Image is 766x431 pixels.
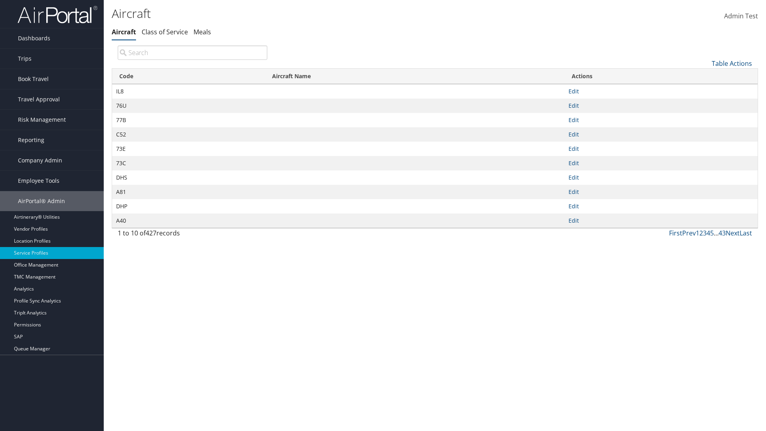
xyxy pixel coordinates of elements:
[193,28,211,36] a: Meals
[712,59,752,68] a: Table Actions
[569,116,579,124] a: Edit
[682,229,696,237] a: Prev
[710,229,714,237] a: 5
[569,159,579,167] a: Edit
[112,28,136,36] a: Aircraft
[565,69,758,84] th: Actions
[112,113,265,127] td: 77B
[112,99,265,113] td: 76U
[18,5,97,24] img: airportal-logo.png
[265,69,565,84] th: Aircraft Name: activate to sort column descending
[696,229,699,237] a: 1
[699,229,703,237] a: 2
[569,130,579,138] a: Edit
[18,130,44,150] span: Reporting
[719,229,726,237] a: 43
[18,150,62,170] span: Company Admin
[112,127,265,142] td: C52
[569,174,579,181] a: Edit
[569,188,579,196] a: Edit
[18,69,49,89] span: Book Travel
[569,217,579,224] a: Edit
[726,229,740,237] a: Next
[18,49,32,69] span: Trips
[112,142,265,156] td: 73E
[18,171,59,191] span: Employee Tools
[146,229,156,237] span: 427
[142,28,188,36] a: Class of Service
[112,69,265,84] th: Code: activate to sort column ascending
[112,156,265,170] td: 73C
[118,228,267,242] div: 1 to 10 of records
[112,84,265,99] td: IL8
[740,229,752,237] a: Last
[18,110,66,130] span: Risk Management
[724,12,758,20] span: Admin Test
[112,199,265,214] td: DHP
[112,214,265,228] td: A40
[569,102,579,109] a: Edit
[569,87,579,95] a: Edit
[18,28,50,48] span: Dashboards
[18,89,60,109] span: Travel Approval
[18,191,65,211] span: AirPortal® Admin
[118,45,267,60] input: Search
[724,4,758,29] a: Admin Test
[569,202,579,210] a: Edit
[714,229,719,237] span: …
[112,185,265,199] td: A81
[569,145,579,152] a: Edit
[112,5,543,22] h1: Aircraft
[707,229,710,237] a: 4
[669,229,682,237] a: First
[112,170,265,185] td: DHS
[703,229,707,237] a: 3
